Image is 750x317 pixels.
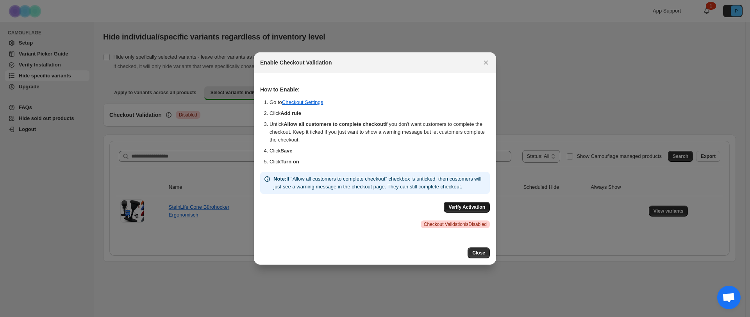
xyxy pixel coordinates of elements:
b: Allow all customers to complete checkout [284,121,385,127]
strong: Note: [273,176,286,182]
li: Click [270,158,490,166]
b: Add rule [280,110,301,116]
li: Click [270,147,490,155]
span: Verify Activation [448,204,485,210]
li: Click [270,109,490,117]
button: Close [480,57,491,68]
button: Close [468,247,490,258]
li: Go to [270,99,490,106]
span: Checkout Validation is Disabled [424,221,487,227]
b: Save [280,148,292,154]
div: Chat öffnen [717,286,741,309]
span: Close [472,250,485,256]
button: Verify Activation [444,202,490,213]
a: Checkout Settings [282,99,323,105]
h2: Enable Checkout Validation [260,59,332,66]
p: If "Allow all customers to complete checkout" checkbox is unticked, then customers will just see ... [273,175,487,191]
h3: How to Enable: [260,86,490,93]
li: Untick if you don't want customers to complete the checkout. Keep it ticked if you just want to s... [270,120,490,144]
b: Turn on [280,159,299,165]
